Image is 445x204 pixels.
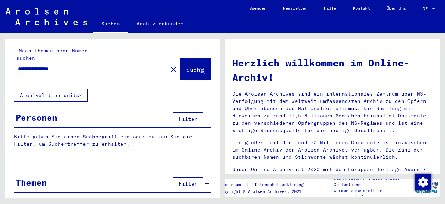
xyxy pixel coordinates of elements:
a: Datenschutzerklärung [249,181,312,188]
p: Bitte geben Sie einen Suchbegriff ein oder nutzen Sie die Filter, um Suchertreffer zu erhalten. [14,133,211,148]
p: Die Arolsen Archives sind ein internationales Zentrum über NS-Verfolgung mit dem weltweit umfasse... [232,90,433,134]
div: Themen [16,176,47,189]
a: Suchen [93,15,128,33]
button: Filter [173,177,203,190]
p: Copyright © Arolsen Archives, 2021 [219,188,312,195]
span: Filter [179,116,197,122]
p: Ein großer Teil der rund 30 Millionen Dokumente ist inzwischen im Online-Archiv der Arolsen Archi... [232,139,433,161]
img: Arolsen_neg.svg [6,8,87,25]
div: Personen [16,111,57,124]
mat-icon: close [169,65,178,74]
p: wurden entwickelt in Partnerschaft mit [334,188,413,200]
button: Archival tree units [14,89,88,102]
span: Filter [179,181,197,187]
div: | [219,181,312,188]
a: Impressum [219,181,246,188]
button: Suche [180,58,211,80]
h1: Herzlich willkommen im Online-Archiv! [232,56,433,85]
p: Unser Online-Archiv ist 2020 mit dem European Heritage Award / Europa Nostra Award 2020 ausgezeic... [232,166,433,188]
mat-label: Nach Themen oder Namen suchen [16,48,88,61]
span: DE [423,6,430,11]
div: Zustimmung ändern [414,173,431,190]
a: Archiv erkunden [128,15,192,32]
button: Filter [173,112,203,125]
button: Clear [167,62,180,76]
img: yv_logo.png [413,179,439,196]
img: Zustimmung ändern [415,174,431,190]
p: Die Arolsen Archives Online-Collections [334,175,413,188]
span: Suche [186,66,204,73]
